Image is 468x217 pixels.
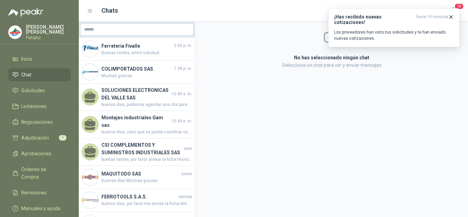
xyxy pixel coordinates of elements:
[101,65,173,73] h4: COLIMPORTADOS SAS
[8,163,71,183] a: Órdenes de Compra
[8,52,71,65] a: Inicio
[21,103,47,110] span: Licitaciones
[82,64,98,80] img: Company Logo
[26,36,71,40] p: Patojito
[334,29,454,41] p: Los proveedores han visto tus solicitudes y te han enviado nuevas cotizaciones.
[21,55,32,63] span: Inicio
[101,42,173,50] h4: Ferreteria Fivalle
[79,111,195,138] a: Montajes industriales Gam sas10:44 a. m.buenos dias, claro que se puede coordinar una visita, por...
[79,61,195,84] a: Company LogoCOLIMPORTADOS SAS1:38 p. m.Muchas gracias
[8,131,71,144] a: Adjudicación1
[182,171,192,177] span: lunes
[101,86,170,101] h4: SOLUCIONES ELECTRONICAS DEL VALLE SAS
[454,3,464,10] span: 18
[101,193,177,201] h4: FERROTOOLS S.A.S.
[79,189,195,212] a: Company LogoFERROTOOLS S.A.S.viernesbuenos dias, por favor me envias la ficha ténicas de la mangu...
[21,150,51,157] span: Aprobaciones
[101,201,192,207] span: buenos dias, por favor me envias la ficha ténicas de la manguera cotizada, muchas gracias
[8,100,71,113] a: Licitaciones
[101,73,192,79] span: Muchas gracias
[21,87,45,94] span: Solicitudes
[447,5,460,17] button: 18
[8,202,71,215] a: Manuales y ayuda
[171,118,192,124] span: 10:44 a. m.
[101,141,183,156] h4: CSI COMPLEMENTOS Y SUMINISTROS INDUSTRIALES SAS
[8,8,43,16] img: Logo peakr
[8,68,71,81] a: Chat
[79,38,195,61] a: Company LogoFerreteria Fivalle2:06 p. m.Buenas tardes, envió solicitud
[8,147,71,160] a: Aprobaciones
[59,135,66,141] span: 1
[101,101,192,108] span: buenos dias, podemos agendar una cita para que visiten nuestras instalaciones y puedan cotizar es...
[101,156,192,163] span: buenas tardes, por favor anexar la ficha técnica de la estibadora que está cotizando, muchas gracias
[101,114,170,129] h4: Montajes industriales Gam sas
[21,189,47,196] span: Remisiones
[8,84,71,97] a: Solicitudes
[79,166,195,189] a: Company LogoMAQUITODO SASlunesBuenos días MUchas gracias
[8,116,71,129] a: Negociaciones
[79,84,195,111] a: SOLUCIONES ELECTRONICAS DEL VALLE SAS10:49 a. m.buenos dias, podemos agendar una cita para que vi...
[174,65,192,72] span: 1:38 p. m.
[101,6,118,15] h1: Chats
[101,129,192,135] span: buenos dias, claro que se puede coordinar una visita, por favor me indica disponibilidad , para q...
[9,26,22,39] img: Company Logo
[328,8,460,47] button: ¡Has recibido nuevas cotizaciones!hace 19 minutos Los proveedores han visto tus solicitudes y te ...
[101,50,192,56] span: Buenas tardes, envió solicitud
[178,194,192,200] span: viernes
[8,186,71,199] a: Remisiones
[101,178,192,184] span: Buenos días MUchas gracias
[82,192,98,208] img: Company Logo
[26,25,71,34] p: [PERSON_NAME] [PERSON_NAME]
[101,170,180,178] h4: MAQUITODO SAS
[212,61,451,69] p: Selecciona un chat para ver y enviar mensajes
[21,118,53,126] span: Negociaciones
[21,134,49,142] span: Adjudicación
[171,91,192,97] span: 10:49 a. m.
[82,41,98,57] img: Company Logo
[416,14,448,25] span: hace 19 minutos
[21,71,32,79] span: Chat
[82,169,98,185] img: Company Logo
[21,205,60,212] span: Manuales y ayuda
[21,166,64,181] span: Órdenes de Compra
[212,54,451,61] h2: No has seleccionado ningún chat
[79,138,195,166] a: CSI COMPLEMENTOS Y SUMINISTROS INDUSTRIALES SASayerbuenas tardes, por favor anexar la ficha técni...
[184,145,192,152] span: ayer
[334,14,414,25] h3: ¡Has recibido nuevas cotizaciones!
[174,43,192,49] span: 2:06 p. m.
